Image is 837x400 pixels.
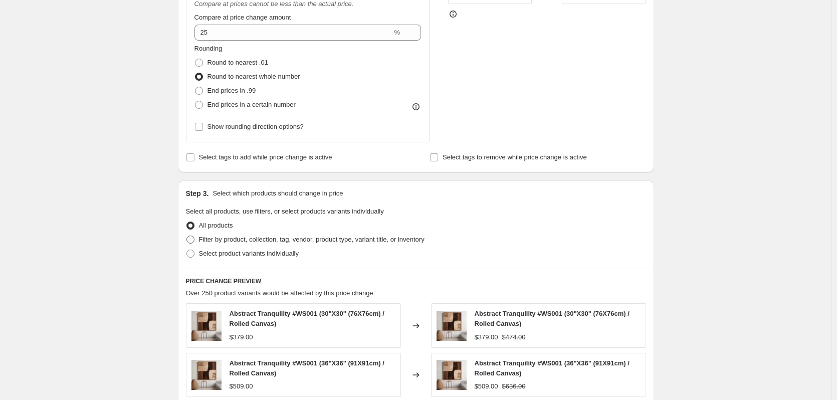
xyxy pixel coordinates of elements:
[207,101,296,108] span: End prices in a certain number
[207,87,256,94] span: End prices in .99
[191,360,222,390] img: 111_80x.webp
[194,45,223,52] span: Rounding
[230,310,384,327] span: Abstract Tranquility #WS001 (30"X30" (76X76cm) / Rolled Canvas)
[213,188,343,198] p: Select which products should change in price
[230,382,253,390] span: $509.00
[207,59,268,66] span: Round to nearest .01
[186,188,209,198] h2: Step 3.
[437,311,467,341] img: 111_80x.webp
[502,382,526,390] span: $636.00
[207,73,300,80] span: Round to nearest whole number
[191,311,222,341] img: 111_80x.webp
[207,123,304,130] span: Show rounding direction options?
[394,29,400,36] span: %
[199,250,299,257] span: Select product variants individually
[194,14,291,21] span: Compare at price change amount
[475,382,498,390] span: $509.00
[194,25,392,41] input: 20
[475,359,630,377] span: Abstract Tranquility #WS001 (36"X36" (91X91cm) / Rolled Canvas)
[475,333,498,341] span: $379.00
[230,333,253,341] span: $379.00
[186,289,375,297] span: Over 250 product variants would be affected by this price change:
[199,153,332,161] span: Select tags to add while price change is active
[199,222,233,229] span: All products
[437,360,467,390] img: 111_80x.webp
[186,208,384,215] span: Select all products, use filters, or select products variants individually
[475,310,630,327] span: Abstract Tranquility #WS001 (30"X30" (76X76cm) / Rolled Canvas)
[199,236,425,243] span: Filter by product, collection, tag, vendor, product type, variant title, or inventory
[443,153,587,161] span: Select tags to remove while price change is active
[502,333,526,341] span: $474.00
[186,277,646,285] h6: PRICE CHANGE PREVIEW
[230,359,384,377] span: Abstract Tranquility #WS001 (36"X36" (91X91cm) / Rolled Canvas)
